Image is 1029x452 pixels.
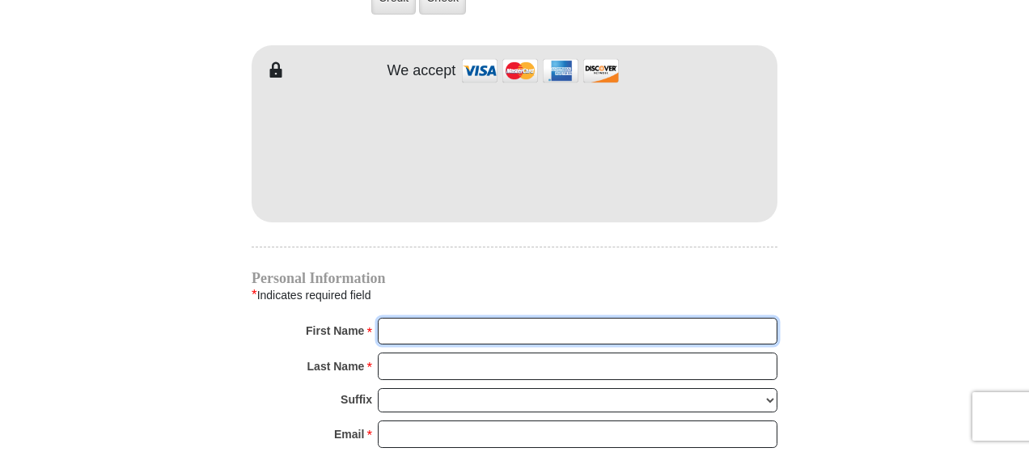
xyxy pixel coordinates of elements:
h4: Personal Information [252,272,777,285]
h4: We accept [387,62,456,80]
strong: Email [334,423,364,446]
div: Indicates required field [252,285,777,306]
strong: Suffix [341,388,372,411]
strong: Last Name [307,355,365,378]
strong: First Name [306,319,364,342]
img: credit cards accepted [459,53,621,88]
